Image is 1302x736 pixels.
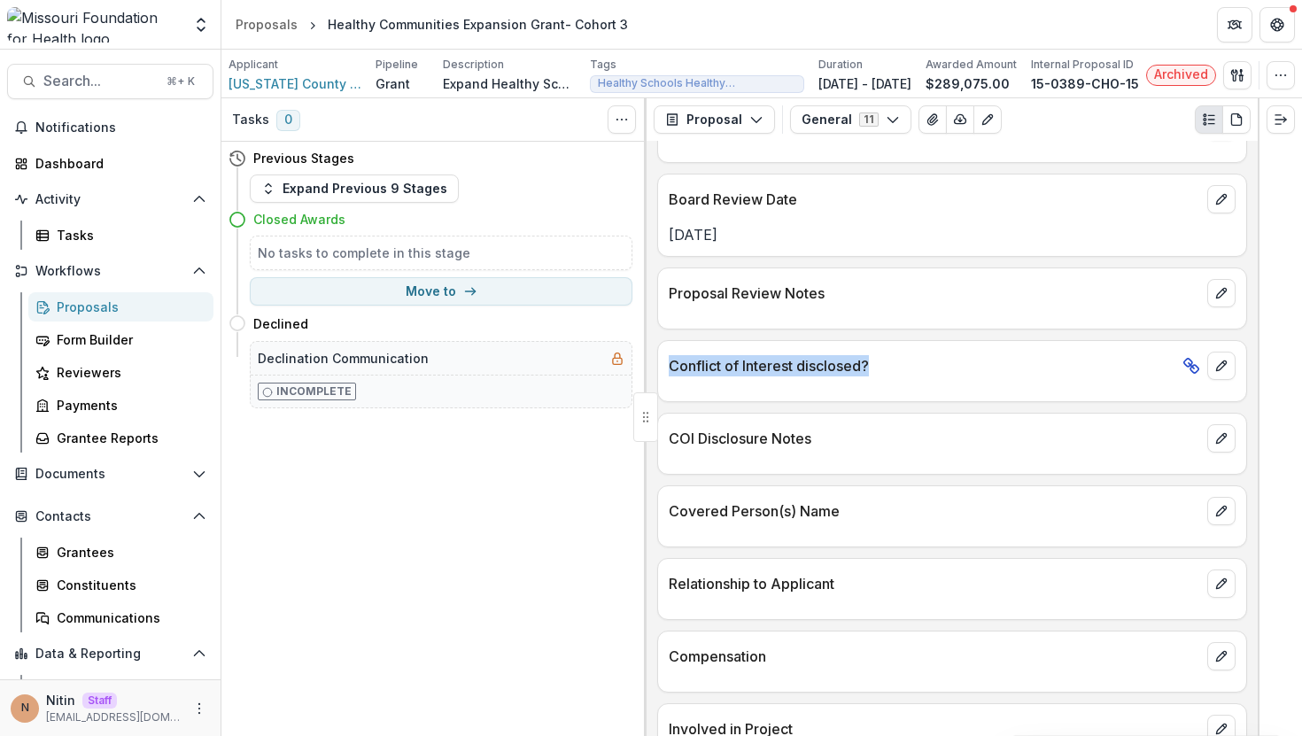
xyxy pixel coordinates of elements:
h5: No tasks to complete in this stage [258,244,624,262]
button: Plaintext view [1195,105,1223,134]
h5: Declination Communication [258,349,429,368]
div: Payments [57,396,199,414]
div: Dashboard [35,154,199,173]
span: Contacts [35,509,185,524]
a: Proposals [229,12,305,37]
div: Proposals [57,298,199,316]
span: Activity [35,192,185,207]
div: Constituents [57,576,199,594]
div: Reviewers [57,363,199,382]
a: Dashboard [7,149,213,178]
button: edit [1207,279,1236,307]
img: Missouri Foundation for Health logo [7,7,182,43]
p: Proposal Review Notes [669,283,1200,304]
a: Grantees [28,538,213,567]
a: Constituents [28,570,213,600]
button: edit [1207,185,1236,213]
button: Open Contacts [7,502,213,531]
button: edit [1207,497,1236,525]
span: 0 [276,110,300,131]
h3: Tasks [232,112,269,128]
p: Staff [82,693,117,709]
button: edit [1207,352,1236,380]
p: 15-0389-CHO-15 [1031,74,1139,93]
a: Communications [28,603,213,632]
div: Grantee Reports [57,429,199,447]
button: edit [1207,642,1236,670]
button: Open Documents [7,460,213,488]
div: ⌘ + K [163,72,198,91]
button: Get Help [1259,7,1295,43]
button: Partners [1217,7,1252,43]
span: Search... [43,73,156,89]
a: Proposals [28,292,213,322]
p: Incomplete [276,383,352,399]
button: Search... [7,64,213,99]
button: Expand Previous 9 Stages [250,174,459,203]
p: Expand Healthy Schools Healthy Communities outreach and activities to cohort 3 - [GEOGRAPHIC_DATA... [443,74,576,93]
p: $289,075.00 [926,74,1010,93]
button: Expand right [1267,105,1295,134]
div: Communications [57,608,199,627]
button: edit [1207,424,1236,453]
p: COI Disclosure Notes [669,428,1200,449]
span: Workflows [35,264,185,279]
p: Nitin [46,691,75,709]
p: Board Review Date [669,189,1200,210]
p: Conflict of Interest disclosed? [669,355,1175,376]
p: Compensation [669,646,1200,667]
div: Grantees [57,543,199,562]
button: Proposal [654,105,775,134]
a: Payments [28,391,213,420]
button: Open Workflows [7,257,213,285]
button: PDF view [1222,105,1251,134]
span: Documents [35,467,185,482]
p: [EMAIL_ADDRESS][DOMAIN_NAME] [46,709,182,725]
a: [US_STATE] County Health Department [229,74,361,93]
button: Toggle View Cancelled Tasks [608,105,636,134]
nav: breadcrumb [229,12,635,37]
button: Edit as form [973,105,1002,134]
button: Open entity switcher [189,7,213,43]
button: View Attached Files [918,105,947,134]
p: Duration [818,57,863,73]
h4: Declined [253,314,308,333]
a: Dashboard [28,675,213,704]
p: Internal Proposal ID [1031,57,1134,73]
div: Form Builder [57,330,199,349]
p: Pipeline [376,57,418,73]
button: Open Activity [7,185,213,213]
div: Tasks [57,226,199,244]
p: Relationship to Applicant [669,573,1200,594]
button: edit [1207,569,1236,598]
button: More [189,698,210,719]
h4: Closed Awards [253,210,345,229]
p: [DATE] [669,224,1236,245]
span: Healthy Schools Healthy Communities ([DATE]-[DATE]) - Healthy Communities ([DATE]-[DATE]) [598,77,796,89]
div: Healthy Communities Expansion Grant- Cohort 3 [328,15,628,34]
span: Data & Reporting [35,647,185,662]
p: Description [443,57,504,73]
button: Move to [250,277,632,306]
p: Covered Person(s) Name [669,500,1200,522]
p: [DATE] - [DATE] [818,74,911,93]
div: Nitin [21,702,29,714]
p: Grant [376,74,410,93]
p: Tags [590,57,616,73]
button: Open Data & Reporting [7,639,213,668]
span: Notifications [35,120,206,136]
div: Proposals [236,15,298,34]
span: Archived [1154,67,1208,82]
p: Awarded Amount [926,57,1017,73]
h4: Previous Stages [253,149,354,167]
p: Applicant [229,57,278,73]
button: General11 [790,105,911,134]
a: Grantee Reports [28,423,213,453]
a: Reviewers [28,358,213,387]
a: Tasks [28,221,213,250]
a: Form Builder [28,325,213,354]
button: Notifications [7,113,213,142]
